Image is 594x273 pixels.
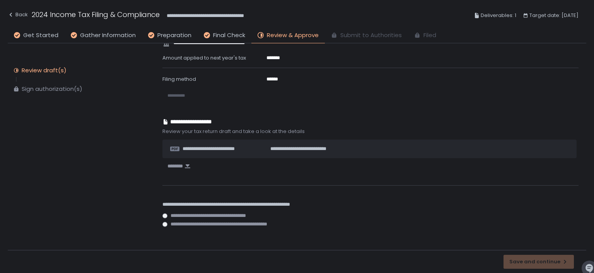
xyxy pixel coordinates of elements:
[80,31,136,40] span: Gather Information
[423,31,436,40] span: Filed
[8,9,28,22] button: Back
[162,54,246,61] span: Amount applied to next year's tax
[22,67,67,74] div: Review draft(s)
[340,31,402,40] span: Submit to Authorities
[162,128,579,135] span: Review your tax return draft and take a look at the details
[23,31,58,40] span: Get Started
[213,31,245,40] span: Final Check
[8,10,28,19] div: Back
[481,11,516,20] span: Deliverables: 1
[157,31,191,40] span: Preparation
[162,75,196,83] span: Filing method
[32,9,160,20] h1: 2024 Income Tax Filing & Compliance
[529,11,579,20] span: Target date: [DATE]
[267,31,319,40] span: Review & Approve
[22,85,82,93] div: Sign authorization(s)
